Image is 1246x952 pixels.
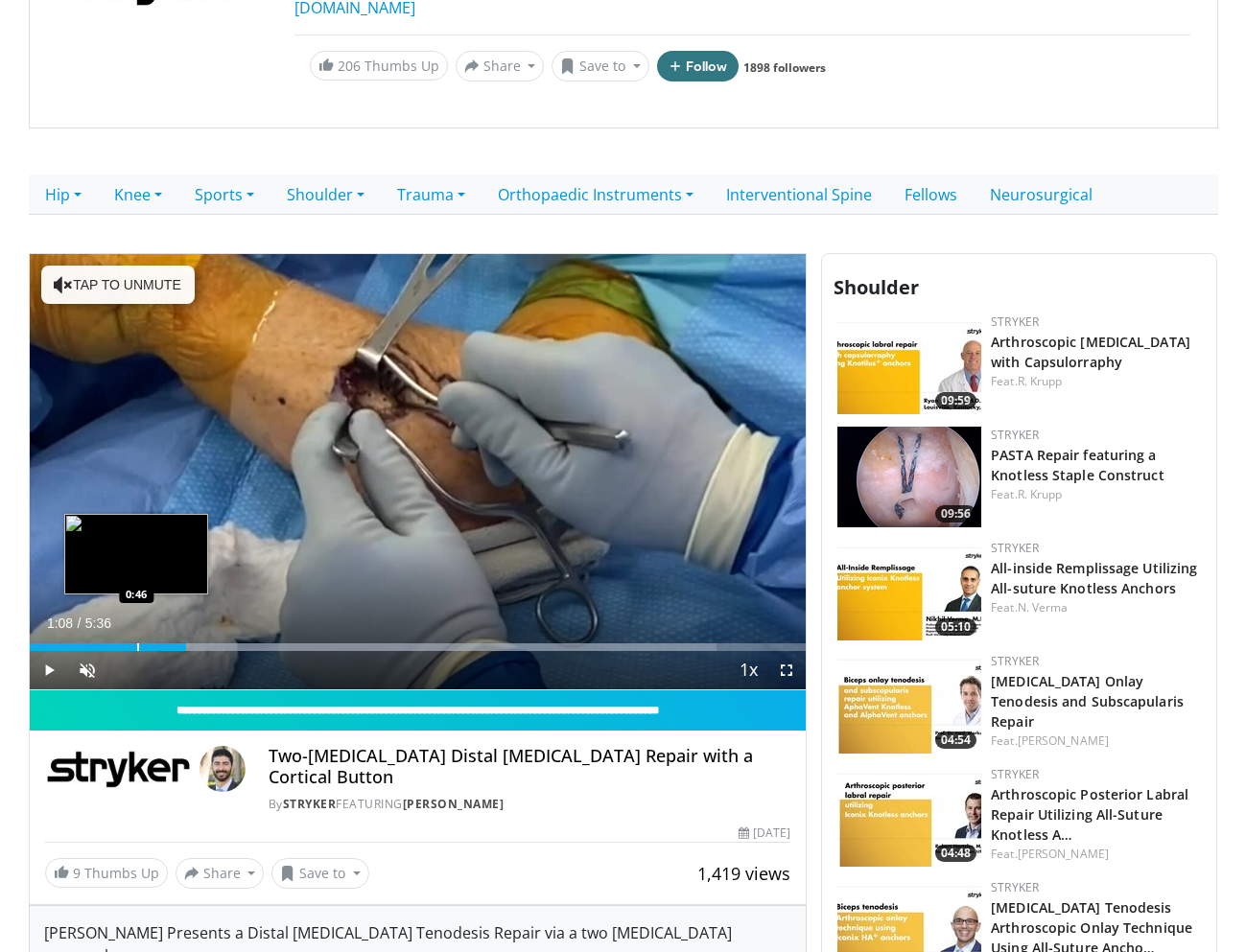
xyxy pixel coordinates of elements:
a: Stryker [991,540,1039,556]
div: Feat. [991,486,1201,503]
a: Neurosurgical [974,174,1109,215]
img: 0dbaa052-54c8-49be-8279-c70a6c51c0f9.150x105_q85_crop-smart_upscale.jpg [837,540,981,640]
a: Orthopaedic Instruments [482,174,710,215]
button: Save to [552,51,649,81]
a: Interventional Spine [710,174,888,215]
button: Tap to unmute [41,266,195,304]
span: 206 [338,57,361,75]
a: 206 Thumbs Up [310,51,448,81]
a: Stryker [991,766,1039,782]
a: 04:48 [837,766,981,867]
a: 9 Thumbs Up [45,858,168,888]
span: 09:56 [935,505,976,522]
a: Arthroscopic [MEDICAL_DATA] with Capsulorraphy [991,333,1190,371]
div: By FEATURING [269,796,790,813]
button: Playback Rate [729,651,767,689]
h4: Two-[MEDICAL_DATA] Distal [MEDICAL_DATA] Repair with a Cortical Button [269,746,790,787]
a: All-inside Remplissage Utilizing All-suture Knotless Anchors [991,559,1197,597]
img: f0e53f01-d5db-4f12-81ed-ecc49cba6117.150x105_q85_crop-smart_upscale.jpg [837,653,981,754]
a: Trauma [381,174,482,215]
span: 1:08 [47,615,73,631]
a: 04:54 [837,653,981,754]
button: Share [456,51,545,81]
img: Stryker [45,746,192,792]
button: Fullscreen [767,651,806,689]
span: 04:54 [935,731,976,749]
img: Avatar [200,746,246,792]
button: Save to [271,858,369,889]
a: R. Krupp [1018,486,1063,502]
a: [PERSON_NAME] [403,796,505,812]
a: PASTA Repair featuring a Knotless Staple Construct [991,446,1164,484]
a: Shoulder [270,174,381,215]
span: / [78,615,82,631]
a: 09:56 [837,427,981,527]
span: 05:10 [935,618,976,636]
img: d2f6a426-04ef-449f-8186-4ca5fc42937c.150x105_q85_crop-smart_upscale.jpg [837,766,981,867]
div: Feat. [991,599,1201,616]
a: 1898 followers [743,59,826,76]
a: Stryker [991,313,1039,330]
span: 04:48 [935,845,976,862]
div: Feat. [991,373,1201,390]
div: Feat. [991,846,1201,863]
div: Progress Bar [30,643,807,651]
a: Knee [98,174,178,215]
button: Share [176,858,265,889]
a: [MEDICAL_DATA] Onlay Tenodesis and Subscapularis Repair [991,672,1184,731]
a: Sports [178,174,270,215]
a: Stryker [991,427,1039,443]
a: 09:59 [837,313,981,414]
span: 1,419 views [697,862,790,885]
div: Feat. [991,732,1201,750]
video-js: Video Player [30,254,807,691]
a: [PERSON_NAME] [1018,732,1109,749]
span: 9 [73,864,81,882]
a: Arthroscopic Posterior Labral Repair Utilizing All-Suture Knotless A… [991,785,1188,844]
img: image.jpeg [64,514,208,594]
a: Stryker [283,796,337,812]
button: Play [30,651,68,689]
a: 05:10 [837,540,981,640]
img: 84acc7eb-cb93-455a-a344-5c35427a46c1.png.150x105_q85_crop-smart_upscale.png [837,427,981,527]
span: 09:59 [935,392,976,409]
a: Hip [29,174,98,215]
a: [PERSON_NAME] [1018,846,1109,862]
span: Shoulder [834,274,919,300]
a: Fellows [888,174,974,215]
a: Stryker [991,653,1039,669]
a: N. Verma [1018,599,1069,615]
img: c8a3b2cc-5bd4-4878-862c-e86fdf4d853b.150x105_q85_crop-smart_upscale.jpg [837,313,981,414]
a: R. Krupp [1018,373,1063,389]
span: 5:36 [85,615,111,631]
div: [DATE] [739,824,790,842]
a: Stryker [991,879,1039,895]
button: Unmute [68,651,106,689]
button: Follow [657,51,740,81]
